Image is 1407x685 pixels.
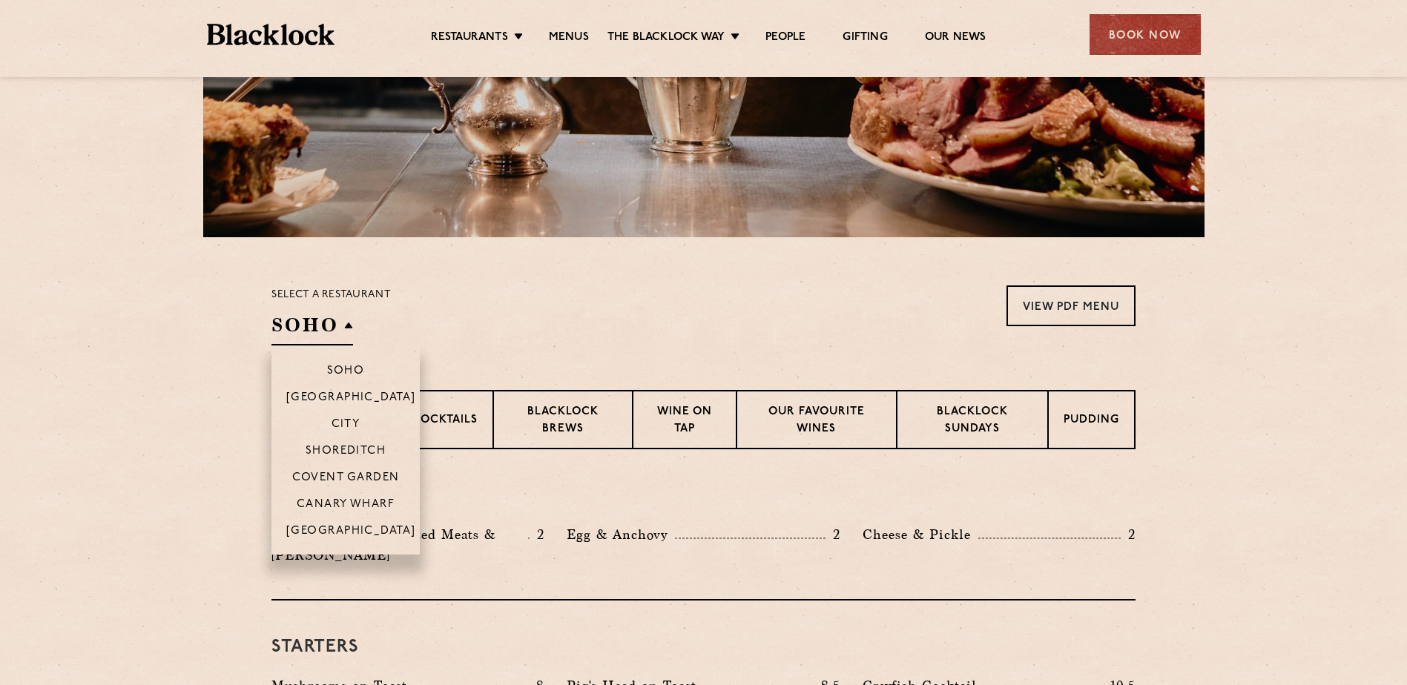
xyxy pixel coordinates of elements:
a: The Blacklock Way [607,30,725,47]
p: Canary Wharf [297,498,395,513]
p: 2 [530,525,544,544]
p: Soho [327,365,365,380]
p: Cheese & Pickle [863,524,978,545]
p: Shoreditch [306,445,386,460]
p: Egg & Anchovy [567,524,675,545]
p: [GEOGRAPHIC_DATA] [286,391,416,406]
p: Covent Garden [292,471,400,486]
a: View PDF Menu [1006,285,1136,326]
p: 2 [1121,525,1136,544]
a: People [765,30,805,47]
a: Menus [549,30,589,47]
p: [GEOGRAPHIC_DATA] [286,525,416,540]
a: Gifting [843,30,887,47]
p: 2 [826,525,840,544]
p: Blacklock Sundays [912,404,1032,439]
p: City [332,418,360,433]
div: Book Now [1090,14,1201,55]
p: Select a restaurant [271,285,391,305]
h2: SOHO [271,312,353,345]
a: Our News [925,30,986,47]
h3: Pre Chop Bites [271,486,1136,506]
p: Wine on Tap [648,404,721,439]
a: Restaurants [431,30,508,47]
p: Pudding [1064,412,1119,431]
p: Cocktails [412,412,478,431]
img: BL_Textured_Logo-footer-cropped.svg [207,24,335,45]
p: Blacklock Brews [509,404,617,439]
p: Our favourite wines [752,404,880,439]
h3: Starters [271,638,1136,657]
